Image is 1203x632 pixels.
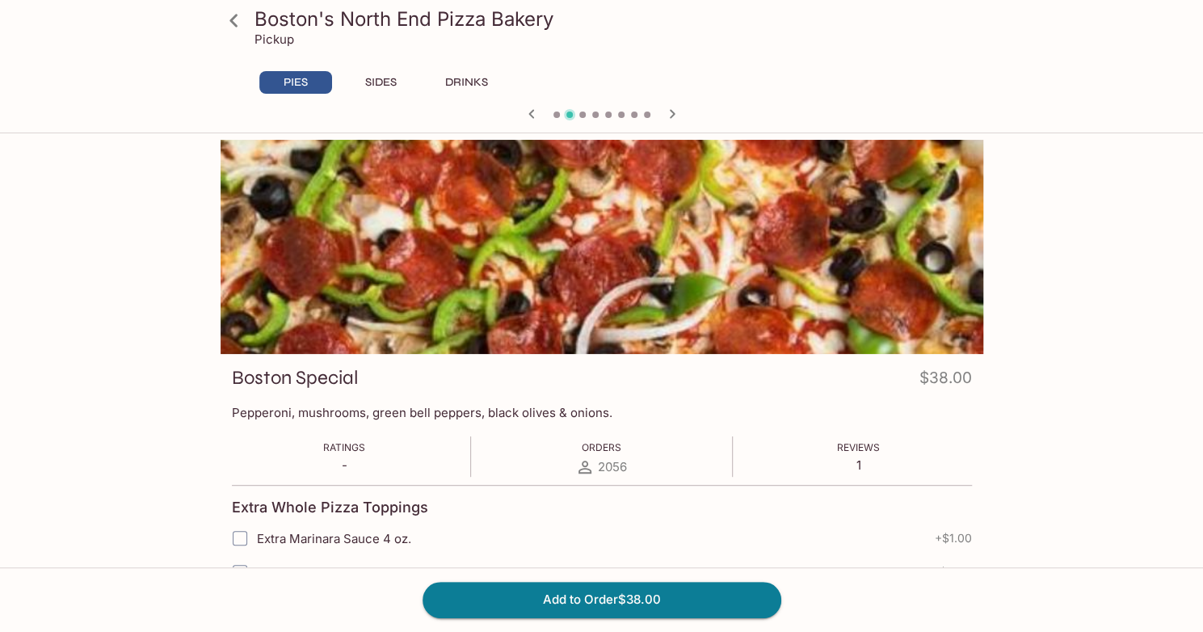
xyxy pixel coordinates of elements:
[423,582,781,617] button: Add to Order$38.00
[837,457,880,473] p: 1
[232,499,428,516] h4: Extra Whole Pizza Toppings
[257,531,411,546] span: Extra Marinara Sauce 4 oz.
[232,365,359,390] h3: Boston Special
[919,365,972,397] h4: $38.00
[345,71,418,94] button: SIDES
[582,441,621,453] span: Orders
[431,71,503,94] button: DRINKS
[932,566,972,579] span: + $2.00
[935,532,972,545] span: + $1.00
[221,140,983,354] div: Boston Special
[598,459,627,474] span: 2056
[257,565,471,580] span: DOUBLE - Extra Marinara Sauce 8 oz.
[259,71,332,94] button: PIES
[323,457,365,473] p: -
[837,441,880,453] span: Reviews
[254,32,294,47] p: Pickup
[254,6,977,32] h3: Boston's North End Pizza Bakery
[323,441,365,453] span: Ratings
[232,405,972,420] p: Pepperoni, mushrooms, green bell peppers, black olives & onions.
